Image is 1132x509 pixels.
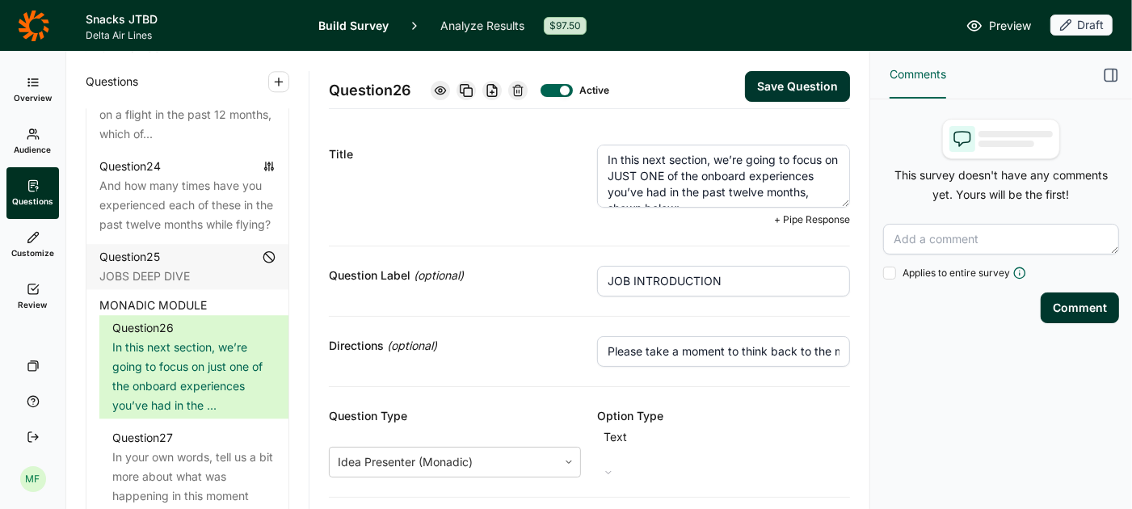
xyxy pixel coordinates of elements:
div: Title [329,145,582,164]
div: And how many times have you experienced each of these in the past twelve months while flying? [99,176,276,234]
button: Save Question [745,71,850,102]
h1: Snacks JTBD [86,10,299,29]
span: Overview [14,92,52,103]
div: Active [579,84,605,97]
p: This survey doesn't have any comments yet. Yours will be the first! [883,166,1119,204]
button: Draft [1050,15,1113,37]
a: Question24And how many times have you experienced each of these in the past twelve months while f... [86,154,288,238]
div: Question 25 [99,247,160,267]
span: (optional) [387,336,437,355]
span: Review [19,299,48,310]
span: MONADIC MODULE [99,296,207,315]
a: Questions [6,167,59,219]
span: Questions [86,72,138,91]
div: Question 24 [99,157,161,176]
div: Question 27 [112,428,173,448]
span: (optional) [414,266,464,285]
a: Audience [6,116,59,167]
span: Delta Air Lines [86,29,299,42]
a: Question26In this next section, we’re going to focus on just one of the onboard experiences you’v... [99,315,288,419]
span: + Pipe Response [774,213,850,226]
div: Directions [329,336,582,355]
div: Delete [508,81,528,100]
div: Question Type [329,406,582,426]
span: Preview [989,16,1031,36]
a: Overview [6,64,59,116]
div: Draft [1050,15,1113,36]
span: Question 26 [329,79,411,102]
div: Text [604,427,844,447]
span: Questions [12,196,53,207]
div: Question 26 [112,318,174,338]
div: In this next section, we’re going to focus on just one of the onboard experiences you’ve had in t... [112,338,276,415]
a: Question25JOBS DEEP DIVE [86,244,288,289]
span: Customize [11,247,54,259]
div: $97.50 [544,17,587,35]
button: Comments [890,52,946,99]
a: Customize [6,219,59,271]
div: Question Label [329,266,582,285]
span: Applies to entire survey [903,267,1010,280]
textarea: In this next section, we’re going to focus on JUST ONE of the onboard experiences you’ve had in t... [597,145,850,208]
a: Preview [966,16,1031,36]
button: Comment [1041,292,1119,323]
span: Audience [15,144,52,155]
div: Option Type [597,406,850,426]
div: JOBS DEEP DIVE [99,267,276,286]
a: Review [6,271,59,322]
span: Comments [890,65,946,84]
div: MF [20,466,46,492]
